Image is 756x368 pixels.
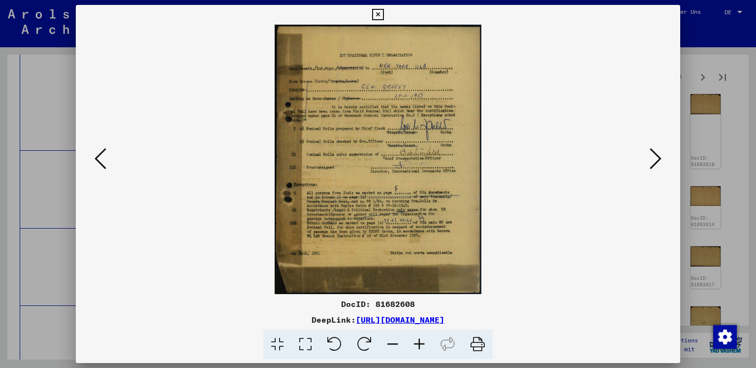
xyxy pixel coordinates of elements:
[109,25,647,294] img: 001.jpg
[76,314,681,326] div: DeepLink:
[76,298,681,310] div: DocID: 81682608
[713,325,736,348] div: Zustimmung ändern
[713,325,737,349] img: Zustimmung ändern
[356,315,444,325] a: [URL][DOMAIN_NAME]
